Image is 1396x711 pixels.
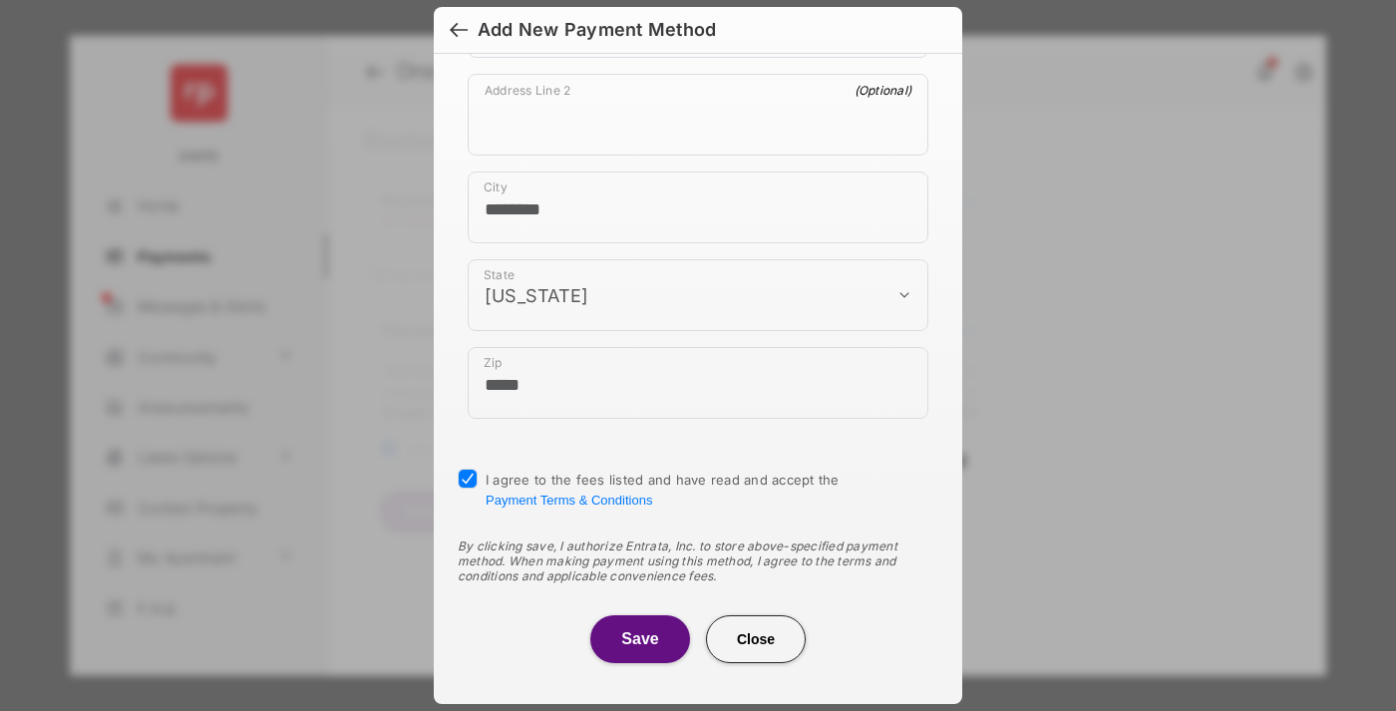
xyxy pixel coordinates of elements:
button: Close [706,615,806,663]
div: By clicking save, I authorize Entrata, Inc. to store above-specified payment method. When making ... [458,538,938,583]
div: payment_method_screening[postal_addresses][postalCode] [468,347,928,419]
div: payment_method_screening[postal_addresses][administrativeArea] [468,259,928,331]
button: Save [590,615,690,663]
div: Add New Payment Method [478,19,716,41]
div: payment_method_screening[postal_addresses][locality] [468,172,928,243]
button: I agree to the fees listed and have read and accept the [486,493,652,508]
div: payment_method_screening[postal_addresses][addressLine2] [468,74,928,156]
span: I agree to the fees listed and have read and accept the [486,472,840,508]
